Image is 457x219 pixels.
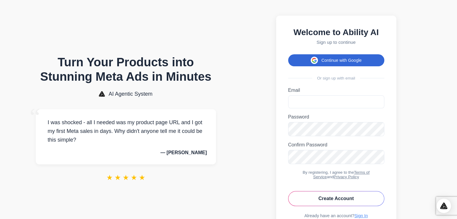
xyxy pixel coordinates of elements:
[36,55,216,84] h1: Turn Your Products into Stunning Meta Ads in Minutes
[288,88,384,93] label: Email
[131,173,137,182] span: ★
[334,175,359,179] a: Privacy Policy
[106,173,113,182] span: ★
[288,114,384,120] label: Password
[288,213,384,218] div: Already have an account?
[288,170,384,179] div: By registering, I agree to the and
[288,54,384,66] button: Continue with Google
[313,170,370,179] a: Terms of Service
[99,91,105,97] img: AI Agentic System Logo
[437,199,451,213] div: Open Intercom Messenger
[288,142,384,148] label: Confirm Password
[354,213,368,218] a: Sign In
[45,150,207,155] p: — [PERSON_NAME]
[288,28,384,37] h2: Welcome to Ability AI
[288,76,384,80] div: Or sign up with email
[108,91,152,97] span: AI Agentic System
[45,118,207,144] p: I was shocked - all I needed was my product page URL and I got my first Meta sales in days. Why d...
[123,173,129,182] span: ★
[114,173,121,182] span: ★
[30,103,41,130] span: “
[288,40,384,45] p: Sign up to continue
[139,173,145,182] span: ★
[288,191,384,206] button: Create Account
